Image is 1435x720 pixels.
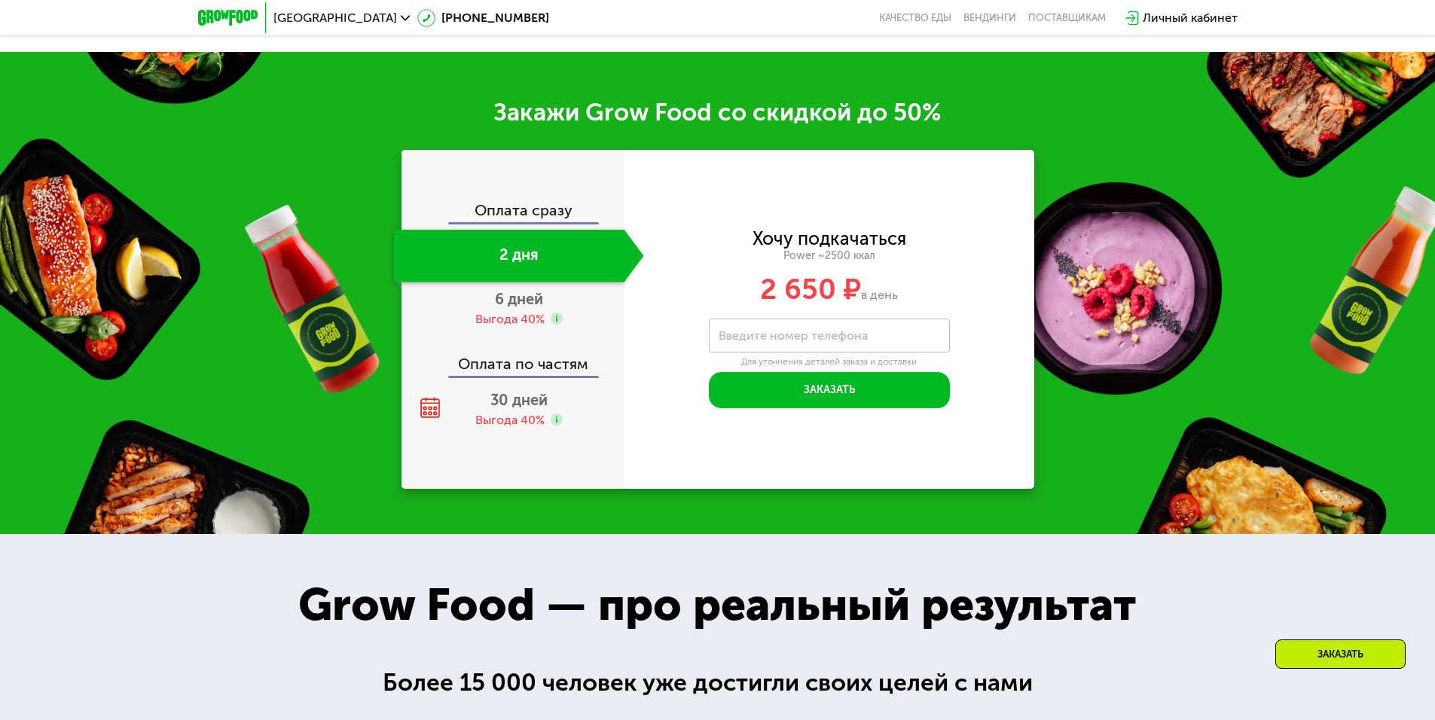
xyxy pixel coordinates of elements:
span: [GEOGRAPHIC_DATA] [273,12,397,24]
div: Личный кабинет [1143,9,1238,27]
span: в день [861,288,898,302]
span: 30 дней [490,391,548,409]
span: 6 дней [495,290,543,308]
div: Для уточнения деталей заказа и доставки [709,356,950,368]
div: Выгода 40% [475,412,545,429]
a: [PHONE_NUMBER] [417,9,549,27]
div: Grow Food — про реальный результат [265,571,1169,639]
div: Выгода 40% [475,311,545,328]
div: Оплата сразу [403,203,624,222]
div: Power ~2500 ккал [624,249,1034,263]
a: Качество еды [879,12,951,24]
button: Заказать [709,372,950,408]
div: Более 15 000 человек уже достигли своих целей с нами [383,664,1052,701]
label: Введите номер телефона [719,331,868,340]
div: Оплата по частям [403,341,624,376]
div: Хочу подкачаться [753,230,906,247]
div: поставщикам [1028,12,1106,24]
a: Вендинги [963,12,1016,24]
span: 2 650 ₽ [760,272,861,307]
div: Заказать [1275,639,1406,669]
